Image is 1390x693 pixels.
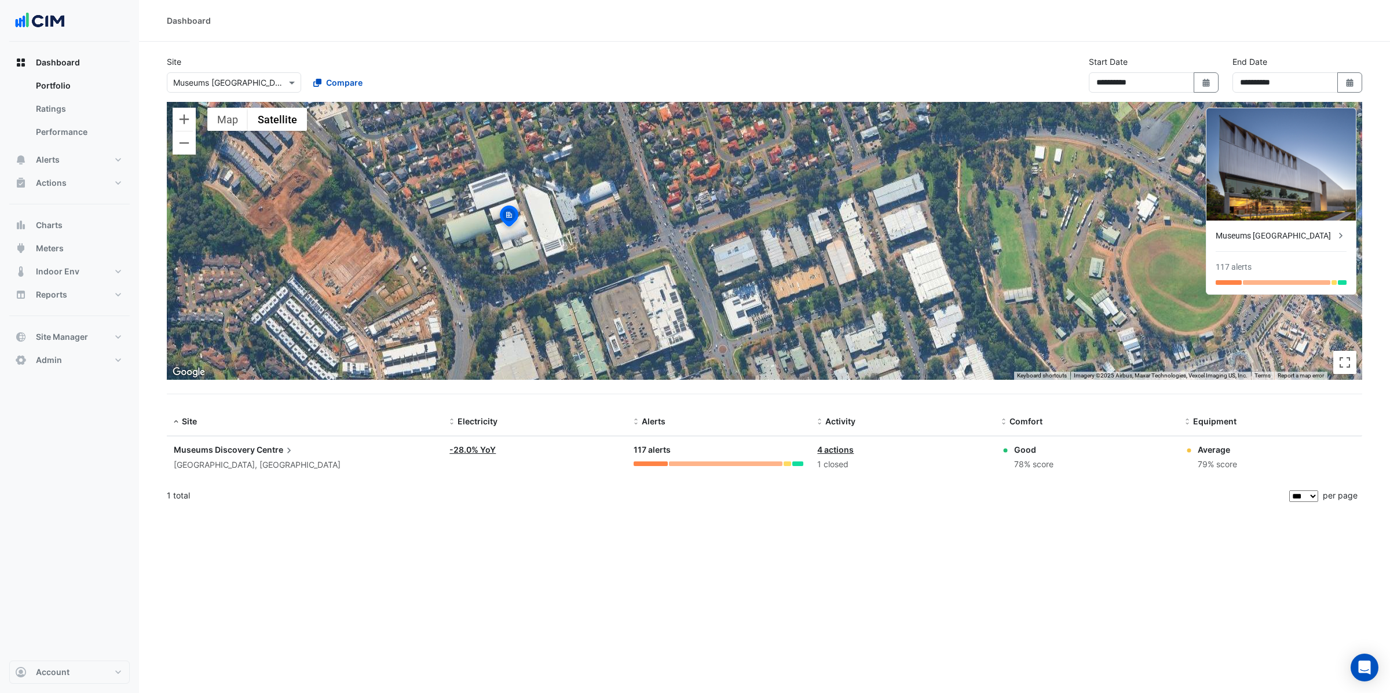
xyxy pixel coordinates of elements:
span: Site Manager [36,331,88,343]
button: Dashboard [9,51,130,74]
span: Compare [326,76,363,89]
div: Dashboard [9,74,130,148]
span: Actions [36,177,67,189]
div: Museums [GEOGRAPHIC_DATA] [1216,230,1335,242]
div: Average [1198,443,1237,456]
span: Site [182,416,197,426]
button: Alerts [9,148,130,171]
span: Centre [257,443,295,456]
button: Actions [9,171,130,195]
button: Charts [9,214,130,237]
div: 1 total [167,481,1287,510]
a: Open this area in Google Maps (opens a new window) [170,365,208,380]
div: 117 alerts [1216,261,1252,273]
label: End Date [1232,56,1267,68]
span: Activity [825,416,855,426]
a: Portfolio [27,74,130,97]
div: Good [1014,443,1054,456]
app-icon: Indoor Env [15,266,27,277]
fa-icon: Select Date [1201,78,1212,87]
span: Alerts [36,154,60,166]
span: Meters [36,243,64,254]
span: Reports [36,289,67,300]
button: Indoor Env [9,260,130,283]
app-icon: Site Manager [15,331,27,343]
button: Toggle fullscreen view [1333,351,1356,374]
div: 78% score [1014,458,1054,471]
div: 1 closed [817,458,987,471]
a: Terms (opens in new tab) [1254,372,1271,379]
span: Comfort [1009,416,1042,426]
img: site-pin-selected.svg [496,204,522,232]
a: Ratings [27,97,130,120]
button: Keyboard shortcuts [1017,372,1067,380]
label: Site [167,56,181,68]
button: Reports [9,283,130,306]
div: Dashboard [167,14,211,27]
img: Company Logo [14,9,66,32]
app-icon: Charts [15,219,27,231]
button: Zoom out [173,131,196,155]
span: Imagery ©2025 Airbus, Maxar Technologies, Vexcel Imaging US, Inc. [1074,372,1248,379]
span: Alerts [642,416,665,426]
label: Start Date [1089,56,1128,68]
span: Admin [36,354,62,366]
div: Open Intercom Messenger [1351,654,1378,681]
app-icon: Alerts [15,154,27,166]
app-icon: Admin [15,354,27,366]
button: Show street map [207,108,248,131]
a: Report a map error [1278,372,1324,379]
a: Performance [27,120,130,144]
span: Charts [36,219,63,231]
span: Electricity [458,416,498,426]
app-icon: Reports [15,289,27,300]
img: Google [170,365,208,380]
fa-icon: Select Date [1345,78,1355,87]
button: Admin [9,349,130,372]
app-icon: Meters [15,243,27,254]
div: 79% score [1198,458,1237,471]
app-icon: Dashboard [15,57,27,68]
app-icon: Actions [15,177,27,189]
span: Museums Discovery [174,445,255,454]
span: per page [1323,490,1358,500]
a: 4 actions [817,445,854,454]
a: -28.0% YoY [449,445,496,454]
button: Site Manager [9,325,130,349]
div: 117 alerts [634,443,804,457]
button: Show satellite imagery [248,108,307,131]
span: Account [36,666,69,678]
span: Indoor Env [36,266,79,277]
button: Account [9,661,130,684]
span: Dashboard [36,57,80,68]
img: Museums Discovery Centre [1206,108,1356,221]
button: Zoom in [173,108,196,131]
div: [GEOGRAPHIC_DATA], [GEOGRAPHIC_DATA] [174,459,436,472]
span: Equipment [1193,416,1237,426]
button: Meters [9,237,130,260]
button: Compare [306,72,370,93]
